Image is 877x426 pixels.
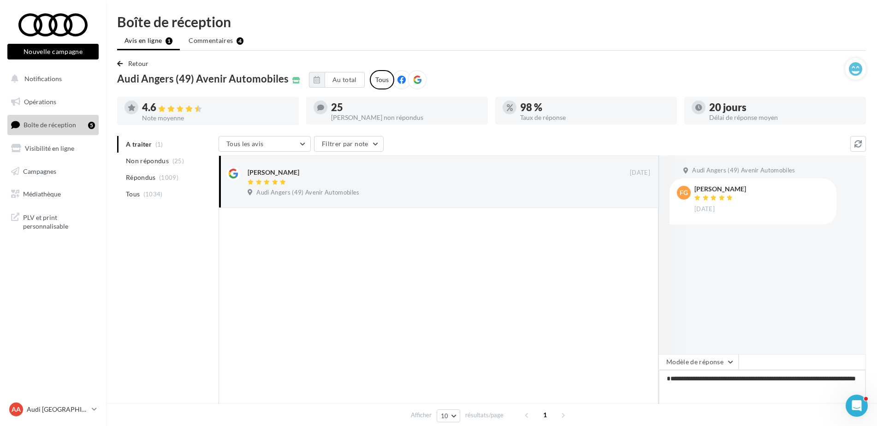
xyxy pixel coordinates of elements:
[6,92,101,112] a: Opérations
[23,211,95,231] span: PLV et print personnalisable
[23,190,61,198] span: Médiathèque
[7,401,99,418] a: AA Audi [GEOGRAPHIC_DATA]
[24,75,62,83] span: Notifications
[309,72,365,88] button: Au total
[314,136,384,152] button: Filtrer par note
[441,412,449,420] span: 10
[24,98,56,106] span: Opérations
[520,102,670,112] div: 98 %
[142,115,291,121] div: Note moyenne
[465,411,504,420] span: résultats/page
[117,15,866,29] div: Boîte de réception
[325,72,365,88] button: Au total
[709,114,859,121] div: Délai de réponse moyen
[248,168,299,177] div: [PERSON_NAME]
[256,189,359,197] span: Audi Angers (49) Avenir Automobiles
[680,188,688,197] span: FG
[437,409,460,422] button: 10
[88,122,95,129] div: 5
[128,59,149,67] span: Retour
[6,139,101,158] a: Visibilité en ligne
[520,114,670,121] div: Taux de réponse
[126,173,156,182] span: Répondus
[117,58,153,69] button: Retour
[370,70,394,89] div: Tous
[126,156,169,166] span: Non répondus
[6,115,101,135] a: Boîte de réception5
[6,69,97,89] button: Notifications
[23,167,56,175] span: Campagnes
[126,189,140,199] span: Tous
[12,405,21,414] span: AA
[709,102,859,112] div: 20 jours
[25,144,74,152] span: Visibilité en ligne
[24,121,76,129] span: Boîte de réception
[694,186,746,192] div: [PERSON_NAME]
[143,190,163,198] span: (1034)
[6,184,101,204] a: Médiathèque
[142,102,291,113] div: 4.6
[226,140,264,148] span: Tous les avis
[411,411,432,420] span: Afficher
[7,44,99,59] button: Nouvelle campagne
[630,169,650,177] span: [DATE]
[694,205,715,213] span: [DATE]
[331,114,480,121] div: [PERSON_NAME] non répondus
[658,354,739,370] button: Modèle de réponse
[331,102,480,112] div: 25
[846,395,868,417] iframe: Intercom live chat
[538,408,552,422] span: 1
[237,37,243,45] div: 4
[6,162,101,181] a: Campagnes
[117,74,289,84] span: Audi Angers (49) Avenir Automobiles
[189,36,233,45] span: Commentaires
[6,207,101,235] a: PLV et print personnalisable
[172,157,184,165] span: (25)
[27,405,88,414] p: Audi [GEOGRAPHIC_DATA]
[219,136,311,152] button: Tous les avis
[692,166,795,175] span: Audi Angers (49) Avenir Automobiles
[159,174,178,181] span: (1009)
